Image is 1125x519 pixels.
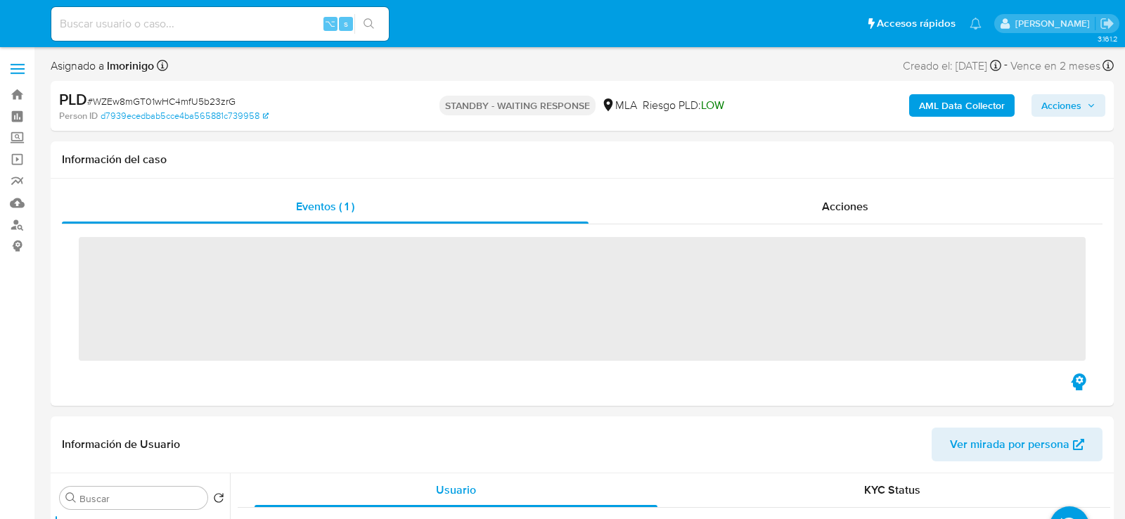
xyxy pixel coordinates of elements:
button: Ver mirada por persona [932,428,1102,461]
span: Asignado a [51,58,154,74]
p: lourdes.morinigo@mercadolibre.com [1015,17,1095,30]
span: # WZEw8mGT01wHC4mfU5b23zrG [87,94,236,108]
span: Riesgo PLD: [643,98,724,113]
div: Creado el: [DATE] [903,56,1001,75]
input: Buscar usuario o caso... [51,15,389,33]
span: Ver mirada por persona [950,428,1069,461]
a: Salir [1100,16,1114,31]
input: Buscar [79,492,202,505]
span: KYC Status [864,482,920,498]
span: - [1004,56,1008,75]
div: MLA [601,98,637,113]
h1: Información del caso [62,153,1102,167]
span: s [344,17,348,30]
b: PLD [59,88,87,110]
button: AML Data Collector [909,94,1015,117]
span: ‌ [79,237,1086,361]
a: d7939ecedbab5cce4ba565881c739958 [101,110,269,122]
b: Person ID [59,110,98,122]
button: Buscar [65,492,77,504]
span: LOW [701,97,724,113]
span: Vence en 2 meses [1010,58,1100,74]
span: Acciones [822,198,868,214]
button: Acciones [1031,94,1105,117]
span: Eventos ( 1 ) [296,198,354,214]
span: Accesos rápidos [877,16,956,31]
button: Volver al orden por defecto [213,492,224,508]
button: search-icon [354,14,383,34]
a: Notificaciones [970,18,982,30]
p: STANDBY - WAITING RESPONSE [439,96,596,115]
b: lmorinigo [104,58,154,74]
span: ⌥ [325,17,335,30]
h1: Información de Usuario [62,437,180,451]
b: AML Data Collector [919,94,1005,117]
span: Usuario [436,482,476,498]
span: Acciones [1041,94,1081,117]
